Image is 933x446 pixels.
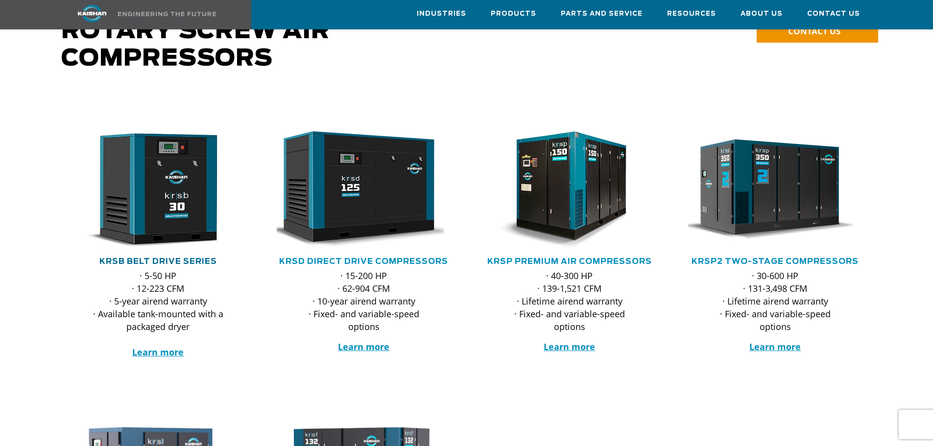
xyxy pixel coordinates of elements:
a: About Us [741,0,783,27]
a: Learn more [749,341,801,352]
img: krsb30 [64,131,238,249]
a: KRSP2 Two-Stage Compressors [692,258,859,265]
span: About Us [741,8,783,20]
a: KRSP Premium Air Compressors [487,258,652,265]
p: · 30-600 HP · 131-3,498 CFM · Lifetime airend warranty · Fixed- and variable-speed options [708,269,843,333]
span: CONTACT US [788,25,840,37]
div: krsb30 [71,131,245,249]
a: CONTACT US [757,21,878,43]
p: · 40-300 HP · 139-1,521 CFM · Lifetime airend warranty · Fixed- and variable-speed options [502,269,637,333]
span: Parts and Service [561,8,643,20]
a: Parts and Service [561,0,643,27]
span: Industries [417,8,466,20]
a: Resources [667,0,716,27]
p: · 5-50 HP · 12-223 CFM · 5-year airend warranty · Available tank-mounted with a packaged dryer [91,269,226,358]
div: krsp350 [688,131,862,249]
a: Industries [417,0,466,27]
a: Products [491,0,536,27]
span: Products [491,8,536,20]
div: krsp150 [482,131,657,249]
img: krsp350 [681,131,855,249]
a: KRSD Direct Drive Compressors [279,258,448,265]
img: krsp150 [475,131,649,249]
a: Learn more [338,341,389,352]
a: KRSB Belt Drive Series [99,258,217,265]
span: Contact Us [807,8,860,20]
a: Contact Us [807,0,860,27]
img: Engineering the future [118,12,216,16]
div: krsd125 [277,131,451,249]
a: Learn more [544,341,595,352]
span: Resources [667,8,716,20]
p: · 15-200 HP · 62-904 CFM · 10-year airend warranty · Fixed- and variable-speed options [296,269,431,333]
img: krsd125 [269,131,444,249]
a: Learn more [132,346,184,358]
img: kaishan logo [55,5,129,22]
